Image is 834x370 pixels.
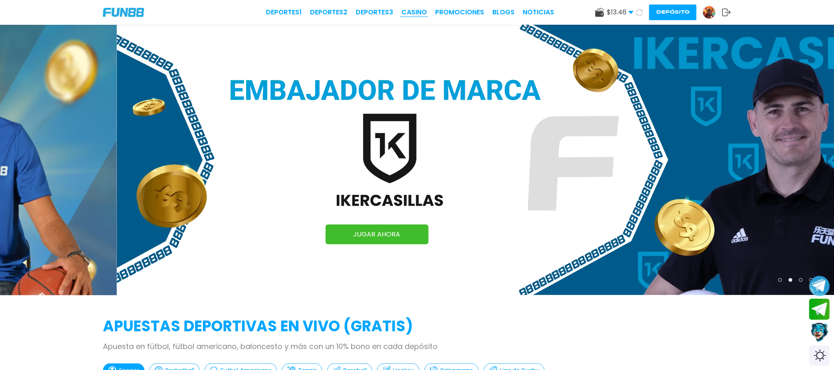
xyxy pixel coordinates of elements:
a: Deportes2 [310,7,347,17]
a: NOTICIAS [523,7,554,17]
a: CASINO [401,7,427,17]
h2: APUESTAS DEPORTIVAS EN VIVO (gratis) [103,315,731,337]
p: Apuesta en fútbol, fútbol americano, baloncesto y más con un 10% bono en cada depósito [103,341,731,352]
img: Avatar [703,6,715,19]
div: Switch theme [809,345,830,366]
button: Contact customer service [809,322,830,343]
img: Company Logo [103,8,144,17]
a: JUGAR AHORA [326,225,429,244]
a: Promociones [435,7,484,17]
button: Join telegram channel [809,275,830,297]
a: Deportes1 [266,7,302,17]
a: Deportes3 [356,7,393,17]
button: Join telegram [809,299,830,320]
a: Avatar [703,6,722,19]
button: Depósito [649,5,697,20]
span: $ 13.46 [607,7,634,17]
a: BLOGS [492,7,515,17]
